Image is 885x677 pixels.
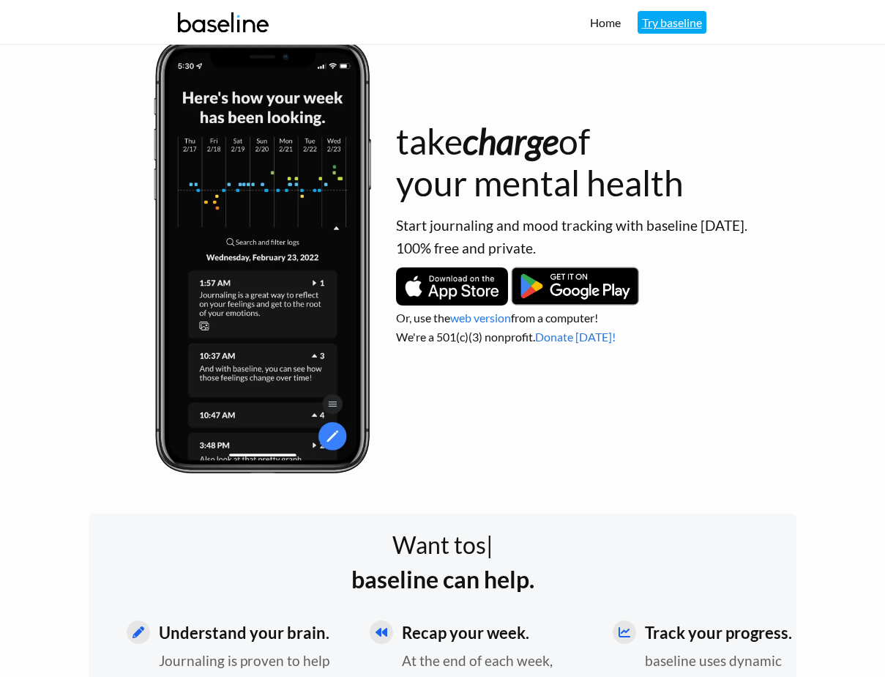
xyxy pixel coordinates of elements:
img: Get it on Google Play [510,266,640,306]
img: baseline summary screen [151,37,374,477]
b: baseline can help. [351,565,534,593]
i: charge [463,120,559,162]
a: Donate [DATE]! [535,330,616,344]
a: web version [450,311,511,325]
p: Or, use the from a computer! [396,309,796,327]
img: Download on the App Store [396,267,508,306]
p: We're a 501(c)(3) nonprofit. [396,328,796,346]
h1: Want to [89,531,796,559]
h2: Recap your week. [402,621,586,645]
span: | [486,530,493,559]
span: s [476,530,486,559]
a: Try baseline [638,11,706,34]
h1: take of your mental health [396,120,796,204]
a: Home [590,15,621,29]
h2: Understand your brain. [159,621,343,645]
h2: Track your progress. [645,621,829,645]
img: baseline [172,2,275,42]
p: Start journaling and mood tracking with baseline [DATE]. [396,215,796,237]
p: 100% free and private. [396,238,796,259]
